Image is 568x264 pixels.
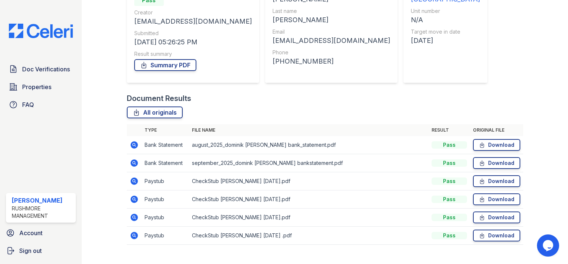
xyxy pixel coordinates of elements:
span: Doc Verifications [22,65,70,74]
div: Pass [432,177,467,185]
div: Unit number [411,7,480,15]
td: Paystub [142,190,189,209]
a: Download [473,211,520,223]
td: CheckStub [PERSON_NAME] [DATE] .pdf [189,227,429,245]
span: Sign out [19,246,42,255]
div: Pass [432,196,467,203]
div: [EMAIL_ADDRESS][DOMAIN_NAME] [134,16,252,27]
div: [PERSON_NAME] [12,196,73,205]
div: Result summary [134,50,252,58]
div: [EMAIL_ADDRESS][DOMAIN_NAME] [273,35,390,46]
a: Download [473,230,520,241]
span: Account [19,229,43,237]
a: Account [3,226,79,240]
th: Original file [470,124,523,136]
td: Paystub [142,209,189,227]
a: All originals [127,106,183,118]
td: Paystub [142,172,189,190]
div: Pass [432,232,467,239]
div: [DATE] [411,35,480,46]
div: [PHONE_NUMBER] [273,56,390,67]
div: Email [273,28,390,35]
a: FAQ [6,97,76,112]
div: Submitted [134,30,252,37]
div: Rushmore Management [12,205,73,220]
div: Document Results [127,93,191,104]
div: Pass [432,159,467,167]
th: Type [142,124,189,136]
span: Properties [22,82,51,91]
div: Pass [432,214,467,221]
a: Download [473,157,520,169]
a: Download [473,139,520,151]
td: CheckStub [PERSON_NAME] [DATE].pdf [189,209,429,227]
div: Pass [432,141,467,149]
div: Creator [134,9,252,16]
td: september_2025_domink [PERSON_NAME] bankstatement.pdf [189,154,429,172]
a: Summary PDF [134,59,196,71]
th: Result [429,124,470,136]
a: Properties [6,79,76,94]
div: [DATE] 05:26:25 PM [134,37,252,47]
div: N/A [411,15,480,25]
a: Download [473,193,520,205]
td: Bank Statement [142,136,189,154]
td: Bank Statement [142,154,189,172]
div: Last name [273,7,390,15]
a: Download [473,175,520,187]
div: Phone [273,49,390,56]
td: august_2025_dominik [PERSON_NAME] bank_statement.pdf [189,136,429,154]
td: Paystub [142,227,189,245]
a: Sign out [3,243,79,258]
td: CheckStub [PERSON_NAME] [DATE].pdf [189,172,429,190]
div: [PERSON_NAME] [273,15,390,25]
iframe: chat widget [537,234,561,257]
td: CheckStub [PERSON_NAME] [DATE].pdf [189,190,429,209]
div: Target move in date [411,28,480,35]
a: Doc Verifications [6,62,76,77]
span: FAQ [22,100,34,109]
img: CE_Logo_Blue-a8612792a0a2168367f1c8372b55b34899dd931a85d93a1a3d3e32e68fde9ad4.png [3,24,79,38]
th: File name [189,124,429,136]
